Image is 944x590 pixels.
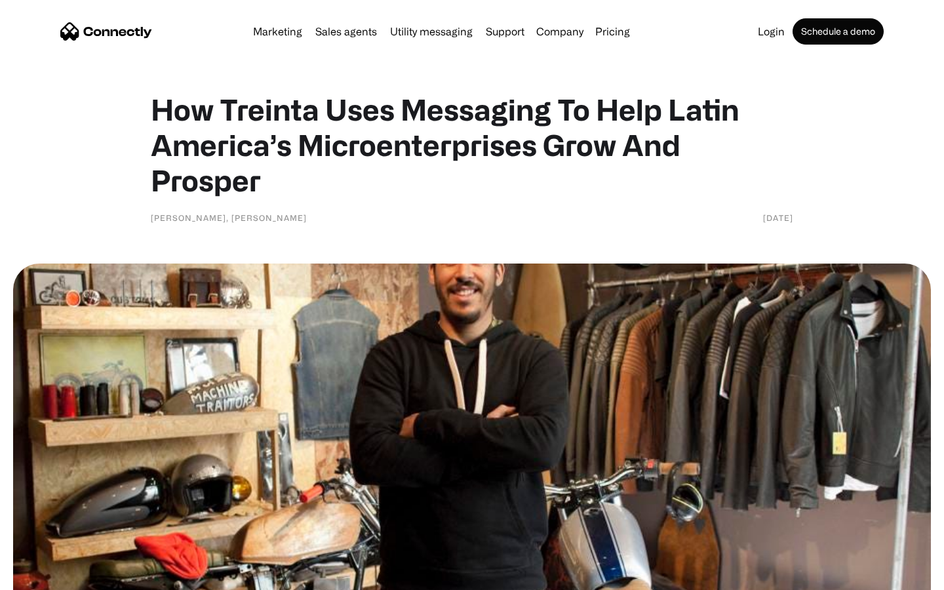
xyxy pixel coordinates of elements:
a: Pricing [590,26,635,37]
div: Company [536,22,583,41]
h1: How Treinta Uses Messaging To Help Latin America’s Microenterprises Grow And Prosper [151,92,793,198]
a: Schedule a demo [793,18,884,45]
div: [PERSON_NAME], [PERSON_NAME] [151,211,307,224]
a: Sales agents [310,26,382,37]
a: Marketing [248,26,307,37]
ul: Language list [26,567,79,585]
div: [DATE] [763,211,793,224]
a: Support [481,26,530,37]
aside: Language selected: English [13,567,79,585]
a: Login [753,26,790,37]
a: Utility messaging [385,26,478,37]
